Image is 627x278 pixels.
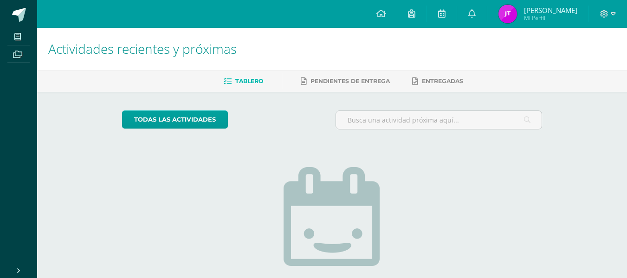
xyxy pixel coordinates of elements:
[498,5,517,23] img: 12c8e9fd370cddd27b8f04261aae6b27.png
[48,40,237,58] span: Actividades recientes y próximas
[301,74,390,89] a: Pendientes de entrega
[122,110,228,129] a: todas las Actividades
[235,78,263,84] span: Tablero
[422,78,463,84] span: Entregadas
[412,74,463,89] a: Entregadas
[336,111,542,129] input: Busca una actividad próxima aquí...
[224,74,263,89] a: Tablero
[524,6,577,15] span: [PERSON_NAME]
[310,78,390,84] span: Pendientes de entrega
[524,14,577,22] span: Mi Perfil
